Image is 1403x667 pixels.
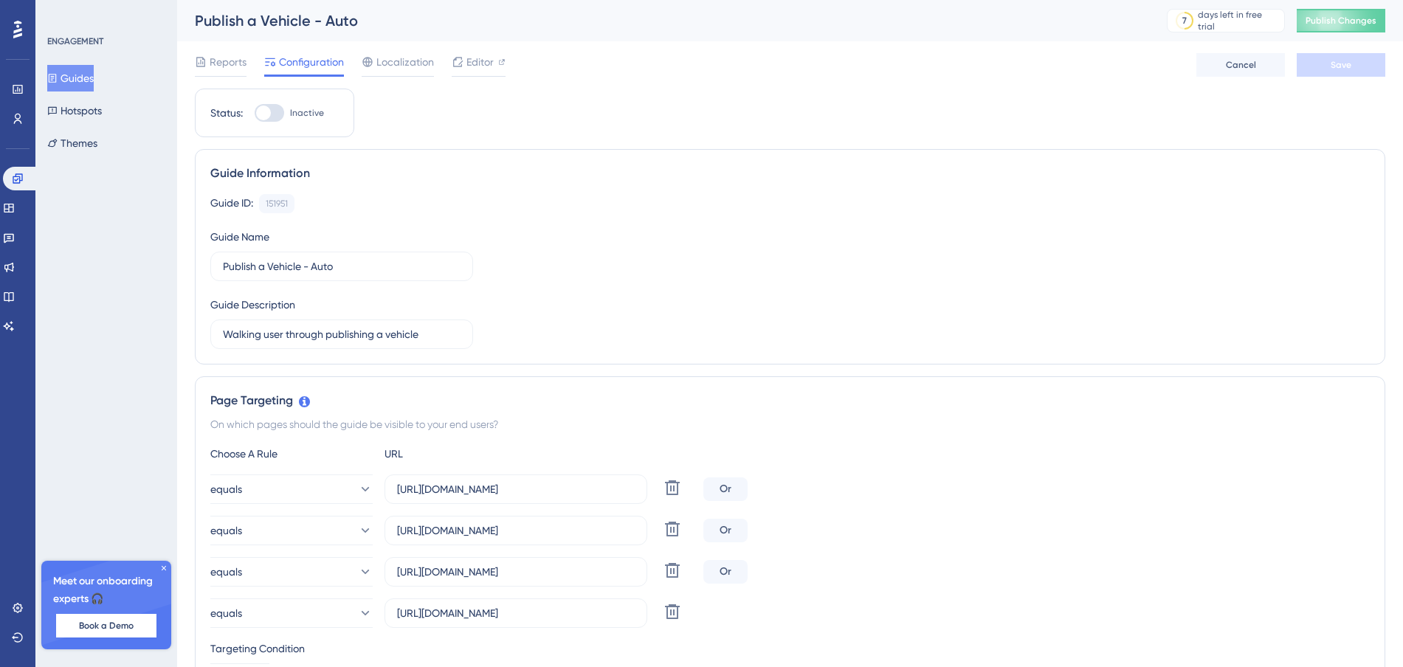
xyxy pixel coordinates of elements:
div: Guide Information [210,165,1370,182]
button: equals [210,516,373,545]
span: Meet our onboarding experts 🎧 [53,573,159,608]
div: Guide Name [210,228,269,246]
span: Editor [466,53,494,71]
button: Cancel [1196,53,1285,77]
span: Localization [376,53,434,71]
button: Hotspots [47,97,102,124]
span: Inactive [290,107,324,119]
div: ENGAGEMENT [47,35,103,47]
button: equals [210,557,373,587]
div: Page Targeting [210,392,1370,409]
div: Publish a Vehicle - Auto [195,10,1130,31]
input: yourwebsite.com/path [397,605,635,621]
span: Save [1331,59,1351,71]
span: equals [210,480,242,498]
span: Configuration [279,53,344,71]
div: Or [703,477,748,501]
div: Or [703,519,748,542]
input: Type your Guide’s Description here [223,326,461,342]
div: 151951 [266,198,288,210]
button: Publish Changes [1297,9,1385,32]
div: Or [703,560,748,584]
button: equals [210,474,373,504]
input: yourwebsite.com/path [397,564,635,580]
button: Book a Demo [56,614,156,637]
span: equals [210,604,242,622]
input: yourwebsite.com/path [397,481,635,497]
div: Targeting Condition [210,640,1370,657]
div: On which pages should the guide be visible to your end users? [210,415,1370,433]
div: 7 [1182,15,1187,27]
div: days left in free trial [1198,9,1280,32]
iframe: UserGuiding AI Assistant Launcher [1341,609,1385,653]
div: Guide Description [210,296,295,314]
input: yourwebsite.com/path [397,522,635,539]
span: Cancel [1226,59,1256,71]
button: Save [1297,53,1385,77]
span: Book a Demo [79,620,134,632]
button: Themes [47,130,97,156]
div: Choose A Rule [210,445,373,463]
span: Reports [210,53,247,71]
button: equals [210,598,373,628]
div: URL [385,445,547,463]
div: Status: [210,104,243,122]
span: Publish Changes [1306,15,1376,27]
span: equals [210,522,242,539]
input: Type your Guide’s Name here [223,258,461,274]
div: Guide ID: [210,194,253,213]
span: equals [210,563,242,581]
button: Guides [47,65,94,91]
